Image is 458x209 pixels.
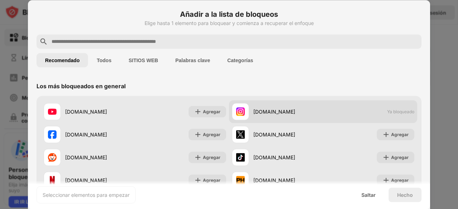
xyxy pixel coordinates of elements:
img: favicons [236,130,245,139]
img: favicons [48,153,57,161]
img: favicons [236,107,245,116]
font: Agregar [203,109,220,114]
font: [DOMAIN_NAME] [65,131,107,138]
font: Saltar [361,191,376,198]
font: Categorías [227,57,253,63]
img: favicons [236,153,245,161]
img: favicons [48,130,57,139]
font: Elige hasta 1 elemento para bloquear y comienza a recuperar el enfoque [145,20,314,26]
img: favicons [48,107,57,116]
button: Palabras clave [167,53,219,67]
font: [DOMAIN_NAME] [65,177,107,183]
font: Hecho [397,191,413,198]
font: Recomendado [45,57,79,63]
font: [DOMAIN_NAME] [253,177,295,183]
img: favicons [48,176,57,184]
font: [DOMAIN_NAME] [253,131,295,138]
img: favicons [236,176,245,184]
font: [DOMAIN_NAME] [253,109,295,115]
font: Agregar [203,131,220,137]
font: Todos [97,57,111,63]
font: [DOMAIN_NAME] [65,109,107,115]
font: Agregar [203,177,220,183]
font: SITIOS WEB [128,57,158,63]
button: SITIOS WEB [120,53,166,67]
font: Agregar [391,177,409,183]
font: [DOMAIN_NAME] [65,154,107,160]
font: Palabras clave [175,57,210,63]
button: Todos [88,53,120,67]
font: Agregar [391,154,409,160]
button: Categorías [219,53,262,67]
font: Seleccionar elementos para empezar [43,191,130,198]
font: Agregar [203,154,220,160]
font: Ya bloqueado [387,109,414,114]
button: Recomendado [36,53,88,67]
font: [DOMAIN_NAME] [253,154,295,160]
font: Los más bloqueados en general [36,82,126,89]
font: Añadir a la lista de bloqueos [180,10,278,18]
img: search.svg [39,37,48,46]
font: Agregar [391,131,409,137]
